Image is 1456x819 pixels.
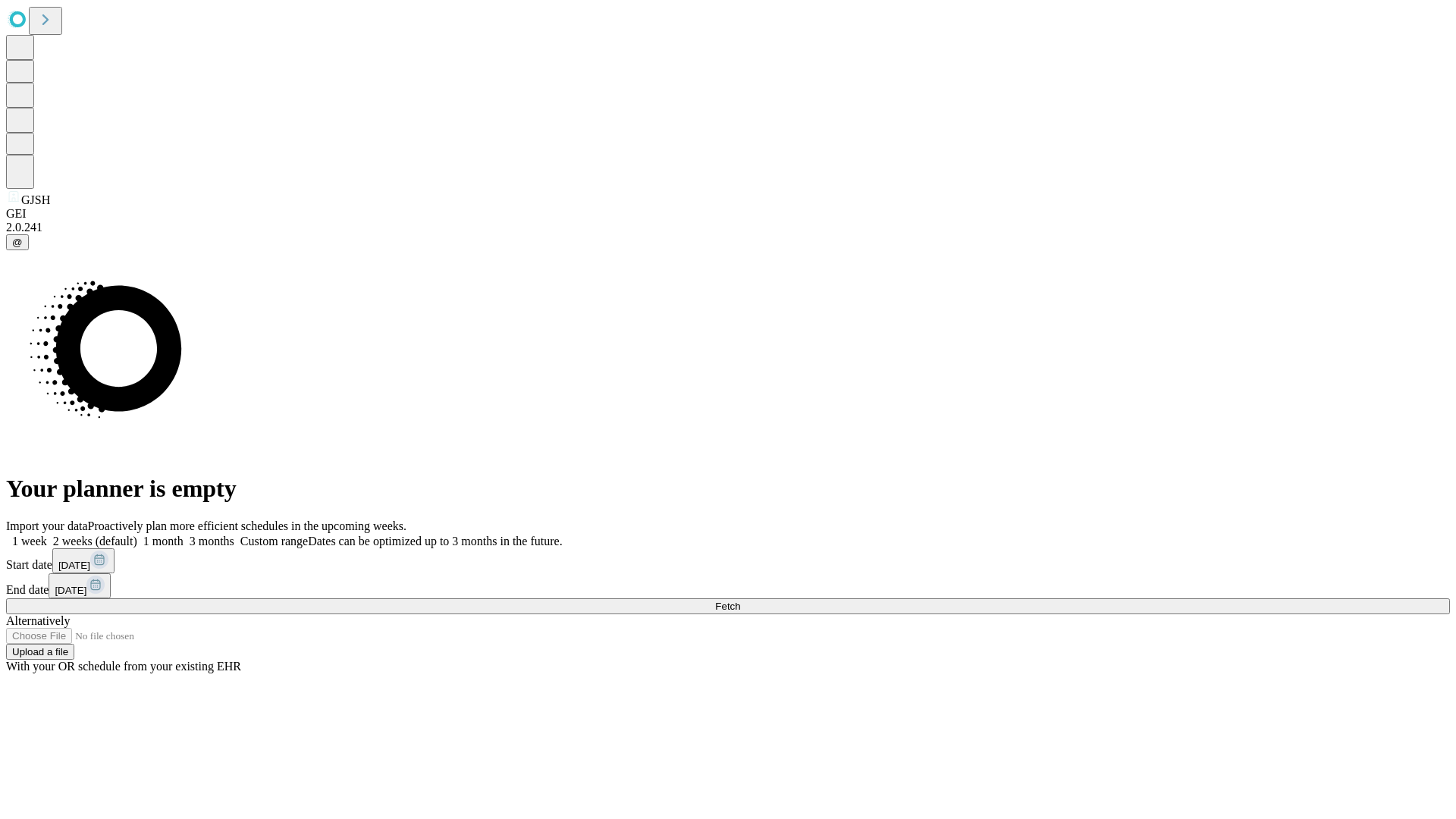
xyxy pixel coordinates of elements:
span: Import your data [6,519,88,532]
button: @ [6,234,29,250]
span: Proactively plan more efficient schedules in the upcoming weeks. [88,519,406,532]
span: GJSH [21,193,50,206]
span: 2 weeks (default) [53,535,137,548]
span: Custom range [240,535,308,548]
span: With your OR schedule from your existing EHR [6,660,241,673]
button: Upload a file [6,644,74,660]
span: 3 months [190,535,234,548]
div: GEI [6,207,1450,221]
h1: Your planner is empty [6,475,1450,503]
span: Dates can be optimized up to 3 months in the future. [308,535,562,548]
div: End date [6,573,1450,598]
span: [DATE] [58,560,90,571]
button: [DATE] [49,573,111,598]
span: Fetch [715,601,740,612]
button: [DATE] [52,548,115,573]
span: @ [12,237,23,248]
div: Start date [6,548,1450,573]
span: 1 week [12,535,47,548]
span: Alternatively [6,614,70,627]
span: 1 month [143,535,184,548]
span: [DATE] [55,585,86,596]
div: 2.0.241 [6,221,1450,234]
button: Fetch [6,598,1450,614]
